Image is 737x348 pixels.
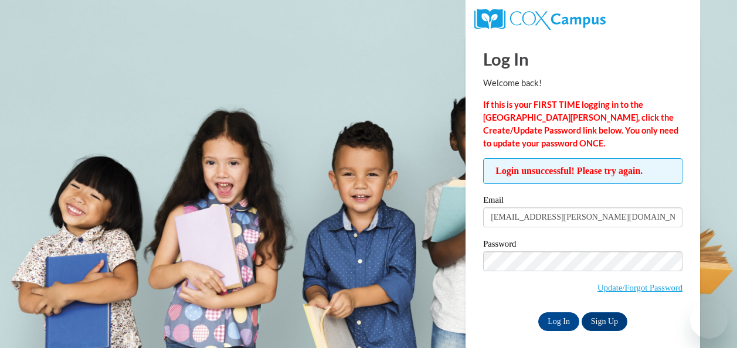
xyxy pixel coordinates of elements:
label: Password [483,240,682,251]
input: Log In [538,312,579,331]
iframe: Button to launch messaging window [690,301,728,339]
span: Login unsuccessful! Please try again. [483,158,682,184]
label: Email [483,196,682,207]
img: COX Campus [474,9,606,30]
h1: Log In [483,47,682,71]
a: Sign Up [582,312,627,331]
p: Welcome back! [483,77,682,90]
strong: If this is your FIRST TIME logging in to the [GEOGRAPHIC_DATA][PERSON_NAME], click the Create/Upd... [483,100,678,148]
a: Update/Forgot Password [597,283,682,292]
